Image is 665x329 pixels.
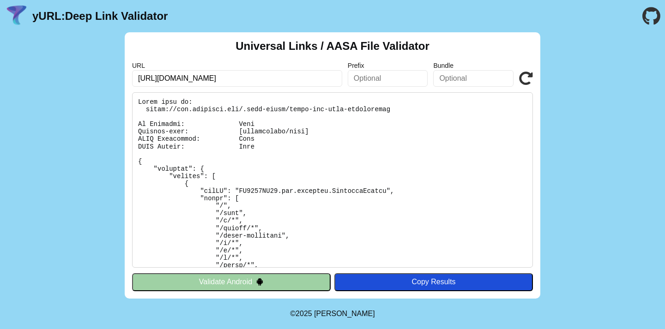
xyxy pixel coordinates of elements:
a: Michael Ibragimchayev's Personal Site [314,310,375,317]
div: Copy Results [339,278,528,286]
input: Optional [348,70,428,87]
img: droidIcon.svg [256,278,264,286]
span: 2025 [296,310,312,317]
a: yURL:Deep Link Validator [32,10,168,23]
button: Validate Android [132,273,331,291]
h2: Universal Links / AASA File Validator [236,40,429,53]
footer: © [290,299,375,329]
label: Bundle [433,62,514,69]
input: Required [132,70,342,87]
input: Optional [433,70,514,87]
img: yURL Logo [5,4,29,28]
label: Prefix [348,62,428,69]
button: Copy Results [334,273,533,291]
label: URL [132,62,342,69]
pre: Lorem ipsu do: sitam://con.adipisci.eli/.sedd-eiusm/tempo-inc-utla-etdoloremag Al Enimadmi: Veni ... [132,92,533,268]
